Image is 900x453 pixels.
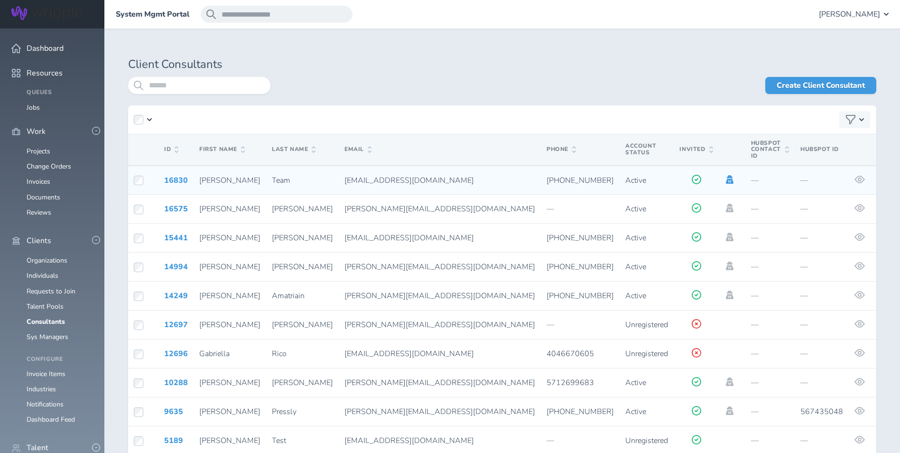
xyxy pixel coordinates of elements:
span: [PERSON_NAME][EMAIL_ADDRESS][DOMAIN_NAME] [344,320,535,330]
span: Pressly [272,406,297,417]
a: Dashboard Feed [27,415,75,424]
span: Unregistered [625,320,668,330]
h4: Queues [27,89,93,96]
span: Active [625,406,646,417]
a: 14249 [164,291,188,301]
span: Active [625,175,646,186]
span: [PERSON_NAME] [199,262,260,272]
a: Talent Pools [27,302,64,311]
button: - [92,236,100,244]
p: — [751,234,789,242]
p: — [800,436,843,445]
span: [PERSON_NAME][EMAIL_ADDRESS][DOMAIN_NAME] [344,377,535,388]
span: Unregistered [625,349,668,359]
p: — [751,349,789,358]
p: — [547,436,614,445]
a: Notifications [27,400,64,409]
a: Invoice Items [27,369,65,378]
a: Individuals [27,271,58,280]
a: 12697 [164,320,188,330]
a: Documents [27,193,60,202]
p: — [800,205,843,213]
img: Wripple [11,6,83,20]
span: [PHONE_NUMBER] [547,175,614,186]
a: Reviews [27,208,51,217]
span: Active [625,204,646,214]
span: [PERSON_NAME][EMAIL_ADDRESS][DOMAIN_NAME] [344,204,535,214]
span: [EMAIL_ADDRESS][DOMAIN_NAME] [344,435,474,446]
span: [PERSON_NAME] [199,175,260,186]
button: - [92,444,100,452]
a: Invoices [27,177,50,186]
span: [PERSON_NAME][EMAIL_ADDRESS][DOMAIN_NAME] [344,406,535,417]
p: — [800,378,843,387]
p: — [800,292,843,300]
span: Active [625,262,646,272]
a: Organizations [27,256,67,265]
p: — [800,263,843,271]
a: Impersonate [724,233,735,241]
span: [PHONE_NUMBER] [547,262,614,272]
span: Active [625,291,646,301]
span: Phone [547,146,576,153]
a: Consultants [27,317,65,326]
span: [PERSON_NAME][EMAIL_ADDRESS][DOMAIN_NAME] [344,291,535,301]
p: — [751,378,789,387]
span: [PERSON_NAME] [272,262,333,272]
span: [EMAIL_ADDRESS][DOMAIN_NAME] [344,175,474,186]
a: Create Client Consultant [765,77,876,94]
a: 10288 [164,377,188,388]
span: First Name [199,146,245,153]
a: Impersonate [724,204,735,212]
p: — [751,436,789,445]
span: [PHONE_NUMBER] [547,233,614,243]
p: — [751,205,789,213]
a: Projects [27,147,50,156]
a: Jobs [27,103,40,112]
a: Industries [27,385,56,394]
span: [PERSON_NAME] [199,377,260,388]
span: Active [625,233,646,243]
span: Dashboard [27,44,64,53]
span: Account Status [625,142,656,156]
span: Team [272,175,290,186]
a: Impersonate [724,406,735,415]
h4: Configure [27,356,93,363]
span: [PHONE_NUMBER] [547,406,614,417]
p: — [751,407,789,416]
span: [PERSON_NAME] [272,377,333,388]
a: 5189 [164,435,183,446]
span: [PERSON_NAME] [272,204,333,214]
button: [PERSON_NAME] [819,6,889,23]
a: 16575 [164,204,188,214]
p: — [800,234,843,242]
span: [PERSON_NAME] [199,204,260,214]
a: 15441 [164,233,188,243]
span: 567435048 [800,406,843,417]
span: [PERSON_NAME] [199,435,260,446]
span: [PERSON_NAME] [199,233,260,243]
span: 5712699683 [547,377,594,388]
span: Amatriain [272,291,305,301]
p: — [800,349,843,358]
a: Change Orders [27,162,71,171]
span: Invited [679,146,713,153]
span: [PERSON_NAME] [272,233,333,243]
a: Requests to Join [27,287,75,296]
a: Impersonate [724,377,735,386]
a: Impersonate [724,262,735,270]
span: Clients [27,236,51,245]
a: 9635 [164,406,183,417]
p: — [547,205,614,213]
a: Impersonate [724,175,735,184]
a: Sys Managers [27,332,68,341]
span: [EMAIL_ADDRESS][DOMAIN_NAME] [344,233,474,243]
span: [PHONE_NUMBER] [547,291,614,301]
span: Work [27,127,46,136]
span: Test [272,435,286,446]
span: Last Name [272,146,315,153]
a: System Mgmt Portal [116,10,189,19]
span: [PERSON_NAME] [199,320,260,330]
span: Gabriella [199,349,230,359]
span: Unregistered [625,435,668,446]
